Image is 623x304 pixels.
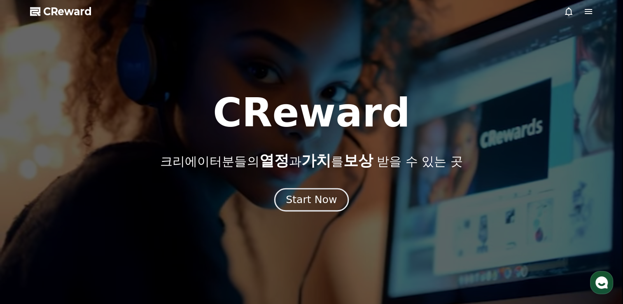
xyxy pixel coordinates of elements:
[213,93,410,133] h1: CReward
[54,236,106,256] a: 대화
[276,197,347,205] a: Start Now
[286,193,337,207] div: Start Now
[43,5,92,18] span: CReward
[160,152,462,169] p: 크리에이터분들의 과 를 받을 수 있는 곳
[301,152,331,169] span: 가치
[30,5,92,18] a: CReward
[106,236,158,256] a: 설정
[75,248,85,255] span: 대화
[274,188,349,212] button: Start Now
[26,248,31,255] span: 홈
[127,248,137,255] span: 설정
[2,236,54,256] a: 홈
[259,152,289,169] span: 열정
[343,152,373,169] span: 보상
